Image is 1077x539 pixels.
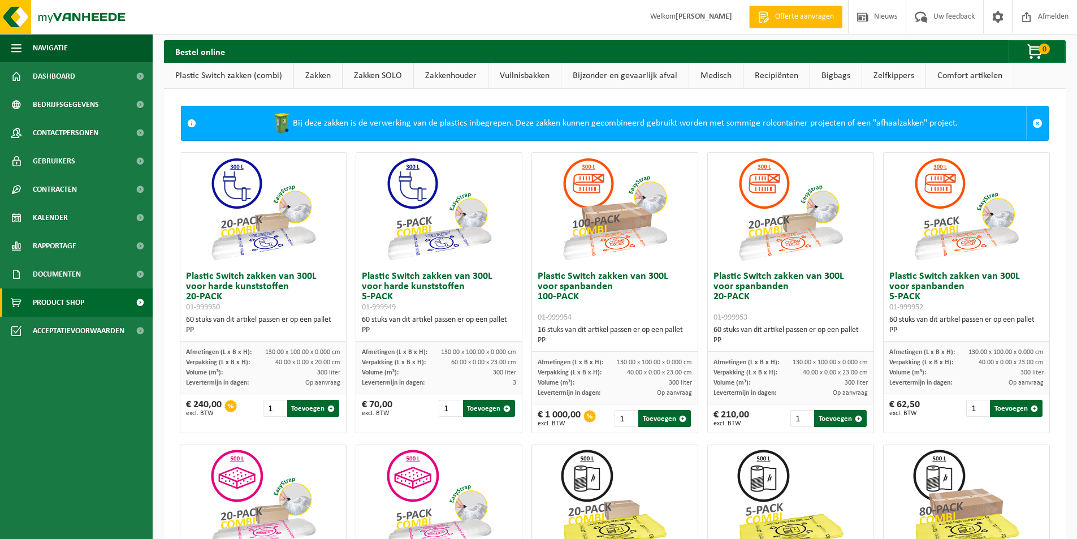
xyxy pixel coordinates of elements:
[793,359,868,366] span: 130.00 x 100.00 x 0.000 cm
[186,369,223,376] span: Volume (m³):
[743,63,810,89] a: Recipiënten
[538,359,603,366] span: Afmetingen (L x B x H):
[186,380,249,386] span: Levertermijn in dagen:
[889,271,1044,312] h3: Plastic Switch zakken van 300L voor spanbanden 5-PACK
[814,410,867,427] button: Toevoegen
[617,359,692,366] span: 130.00 x 100.00 x 0.000 cm
[164,40,236,62] h2: Bestel online
[615,410,637,427] input: 1
[441,349,516,356] span: 130.00 x 100.00 x 0.000 cm
[889,325,1044,335] div: PP
[186,315,340,335] div: 60 stuks van dit artikel passen er op een pallet
[803,369,868,376] span: 40.00 x 0.00 x 23.00 cm
[889,315,1044,335] div: 60 stuks van dit artikel passen er op een pallet
[638,410,691,427] button: Toevoegen
[33,204,68,232] span: Kalender
[713,420,749,427] span: excl. BTW
[206,153,319,266] img: 01-999950
[362,380,425,386] span: Levertermijn in dagen:
[33,232,76,260] span: Rapportage
[713,335,868,346] div: PP
[772,11,837,23] span: Offerte aanvragen
[414,63,488,89] a: Zakkenhouder
[33,175,77,204] span: Contracten
[979,359,1044,366] span: 40.00 x 0.00 x 23.00 cm
[889,369,926,376] span: Volume (m³):
[33,288,84,317] span: Product Shop
[538,313,572,322] span: 01-999954
[889,400,920,417] div: € 62,50
[451,359,516,366] span: 60.00 x 0.00 x 23.00 cm
[317,369,340,376] span: 300 liter
[186,359,250,366] span: Verpakking (L x B x H):
[1039,44,1050,54] span: 0
[33,34,68,62] span: Navigatie
[488,63,561,89] a: Vuilnisbakken
[186,400,222,417] div: € 240,00
[538,420,581,427] span: excl. BTW
[287,400,340,417] button: Toevoegen
[463,400,516,417] button: Toevoegen
[713,390,776,396] span: Levertermijn in dagen:
[627,369,692,376] span: 40.00 x 0.00 x 23.00 cm
[270,112,293,135] img: WB-0240-HPE-GN-50.png
[538,369,602,376] span: Verpakking (L x B x H):
[713,271,868,322] h3: Plastic Switch zakken van 300L voor spanbanden 20-PACK
[1009,380,1044,386] span: Op aanvraag
[186,325,340,335] div: PP
[202,106,1026,140] div: Bij deze zakken is de verwerking van de plastics inbegrepen. Deze zakken kunnen gecombineerd gebr...
[263,400,286,417] input: 1
[561,63,689,89] a: Bijzonder en gevaarlijk afval
[305,380,340,386] span: Op aanvraag
[275,359,340,366] span: 40.00 x 0.00 x 20.00 cm
[926,63,1014,89] a: Comfort artikelen
[889,359,953,366] span: Verpakking (L x B x H):
[790,410,813,427] input: 1
[1020,369,1044,376] span: 300 liter
[966,400,989,417] input: 1
[689,63,743,89] a: Medisch
[676,12,732,21] strong: [PERSON_NAME]
[164,63,293,89] a: Plastic Switch zakken (combi)
[713,410,749,427] div: € 210,00
[186,410,222,417] span: excl. BTW
[889,349,955,356] span: Afmetingen (L x B x H):
[33,317,124,345] span: Acceptatievoorwaarden
[33,260,81,288] span: Documenten
[713,380,750,386] span: Volume (m³):
[538,410,581,427] div: € 1 000,00
[493,369,516,376] span: 300 liter
[33,90,99,119] span: Bedrijfsgegevens
[889,380,952,386] span: Levertermijn in dagen:
[362,400,392,417] div: € 70,00
[33,119,98,147] span: Contactpersonen
[889,303,923,312] span: 01-999952
[186,349,252,356] span: Afmetingen (L x B x H):
[749,6,842,28] a: Offerte aanvragen
[990,400,1043,417] button: Toevoegen
[1008,40,1065,63] button: 0
[657,390,692,396] span: Op aanvraag
[558,153,671,266] img: 01-999954
[538,380,574,386] span: Volume (m³):
[845,380,868,386] span: 300 liter
[862,63,925,89] a: Zelfkippers
[669,380,692,386] span: 300 liter
[294,63,342,89] a: Zakken
[713,325,868,346] div: 60 stuks van dit artikel passen er op een pallet
[33,62,75,90] span: Dashboard
[734,153,847,266] img: 01-999953
[513,380,516,386] span: 3
[910,153,1023,266] img: 01-999952
[362,359,426,366] span: Verpakking (L x B x H):
[968,349,1044,356] span: 130.00 x 100.00 x 0.000 cm
[186,303,220,312] span: 01-999950
[538,335,692,346] div: PP
[439,400,461,417] input: 1
[362,325,516,335] div: PP
[362,349,427,356] span: Afmetingen (L x B x H):
[538,390,600,396] span: Levertermijn in dagen:
[889,410,920,417] span: excl. BTW
[362,369,399,376] span: Volume (m³):
[362,303,396,312] span: 01-999949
